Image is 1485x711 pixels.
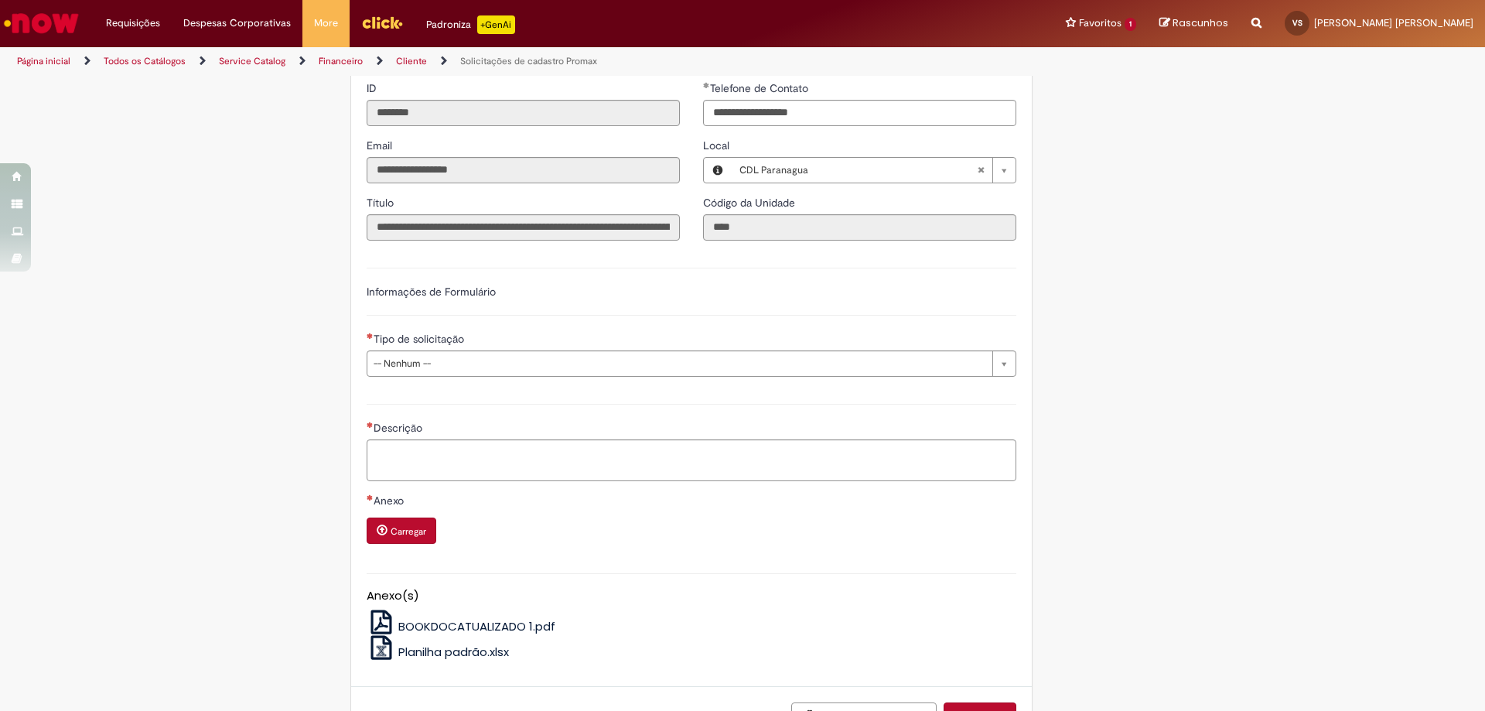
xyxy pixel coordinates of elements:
[1292,18,1302,28] span: VS
[477,15,515,34] p: +GenAi
[703,196,798,210] span: Somente leitura - Código da Unidade
[367,518,436,544] button: Carregar anexo de Anexo Required
[367,214,680,241] input: Título
[703,100,1016,126] input: Telefone de Contato
[703,138,732,152] span: Local
[367,644,510,660] a: Planilha padrão.xlsx
[367,196,397,210] span: Somente leitura - Título
[1173,15,1228,30] span: Rascunhos
[1159,16,1228,31] a: Rascunhos
[703,214,1016,241] input: Código da Unidade
[969,158,992,183] abbr: Limpar campo Local
[106,15,160,31] span: Requisições
[710,81,811,95] span: Telefone de Contato
[17,55,70,67] a: Página inicial
[703,82,710,88] span: Obrigatório Preenchido
[314,15,338,31] span: More
[396,55,427,67] a: Cliente
[391,525,426,538] small: Carregar
[2,8,81,39] img: ServiceNow
[703,195,798,210] label: Somente leitura - Código da Unidade
[367,138,395,153] label: Somente leitura - Email
[374,351,985,376] span: -- Nenhum --
[739,158,977,183] span: CDL Paranagua
[367,285,496,299] label: Informações de Formulário
[398,644,509,660] span: Planilha padrão.xlsx
[319,55,363,67] a: Financeiro
[367,422,374,428] span: Necessários
[12,47,978,76] ul: Trilhas de página
[367,618,556,634] a: BOOKDOCATUALIZADO 1.pdf
[374,332,467,346] span: Tipo de solicitação
[704,158,732,183] button: Local, Visualizar este registro CDL Paranagua
[374,494,407,508] span: Anexo
[460,55,597,67] a: Solicitações de cadastro Promax
[361,11,403,34] img: click_logo_yellow_360x200.png
[398,618,555,634] span: BOOKDOCATUALIZADO 1.pdf
[367,138,395,152] span: Somente leitura - Email
[426,15,515,34] div: Padroniza
[1314,16,1473,29] span: [PERSON_NAME] [PERSON_NAME]
[1125,18,1136,31] span: 1
[367,80,380,96] label: Somente leitura - ID
[104,55,186,67] a: Todos os Catálogos
[374,421,425,435] span: Descrição
[367,494,374,501] span: Necessários
[732,158,1016,183] a: CDL ParanaguaLimpar campo Local
[367,100,680,126] input: ID
[367,333,374,339] span: Necessários
[183,15,291,31] span: Despesas Corporativas
[367,81,380,95] span: Somente leitura - ID
[367,439,1016,481] textarea: Descrição
[367,590,1016,603] h5: Anexo(s)
[1079,15,1121,31] span: Favoritos
[219,55,285,67] a: Service Catalog
[367,195,397,210] label: Somente leitura - Título
[367,157,680,183] input: Email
